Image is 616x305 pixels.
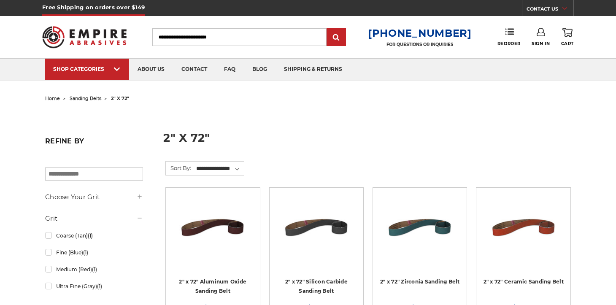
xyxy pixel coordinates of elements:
[45,279,143,294] a: Ultra Fine (Gray)
[45,192,143,202] h5: Choose Your Grit
[45,245,143,260] a: Fine (Blue)
[45,228,143,243] a: Coarse (Tan)
[92,266,97,273] span: (1)
[482,194,564,275] a: 2" x 72" Ceramic Pipe Sanding Belt
[497,28,521,46] a: Reorder
[97,283,102,289] span: (1)
[166,162,191,174] label: Sort By:
[45,137,143,150] h5: Refine by
[163,132,571,150] h1: 2" x 72"
[490,194,557,261] img: 2" x 72" Ceramic Pipe Sanding Belt
[561,41,574,46] span: Cart
[45,262,143,277] a: Medium (Red)
[285,278,348,294] a: 2" x 72" Silicon Carbide Sanding Belt
[276,194,357,275] a: 2" x 72" Silicon Carbide File Belt
[527,4,573,16] a: CONTACT US
[283,194,350,261] img: 2" x 72" Silicon Carbide File Belt
[53,66,121,72] div: SHOP CATEGORIES
[497,41,521,46] span: Reorder
[276,59,351,80] a: shipping & returns
[244,59,276,80] a: blog
[172,194,254,275] a: 2" x 72" Aluminum Oxide Pipe Sanding Belt
[173,59,216,80] a: contact
[179,194,246,261] img: 2" x 72" Aluminum Oxide Pipe Sanding Belt
[561,28,574,46] a: Cart
[380,278,460,285] a: 2" x 72" Zirconia Sanding Belt
[42,21,127,54] img: Empire Abrasives
[368,27,472,39] a: [PHONE_NUMBER]
[216,59,244,80] a: faq
[83,249,88,256] span: (1)
[70,95,101,101] a: sanding belts
[328,29,345,46] input: Submit
[111,95,129,101] span: 2" x 72"
[179,278,246,294] a: 2" x 72" Aluminum Oxide Sanding Belt
[379,194,461,275] a: 2" x 72" Zirconia Pipe Sanding Belt
[484,278,564,285] a: 2" x 72" Ceramic Sanding Belt
[45,95,60,101] a: home
[532,41,550,46] span: Sign In
[129,59,173,80] a: about us
[386,194,454,261] img: 2" x 72" Zirconia Pipe Sanding Belt
[45,213,143,224] h5: Grit
[88,232,93,239] span: (1)
[195,162,244,175] select: Sort By:
[368,42,472,47] p: FOR QUESTIONS OR INQUIRIES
